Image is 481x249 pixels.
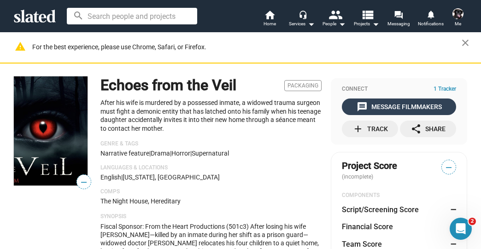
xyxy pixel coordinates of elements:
img: Echoes from the Veil [14,76,88,185]
mat-icon: forum [394,10,403,19]
div: People [323,18,346,29]
span: Horror [171,150,190,157]
a: Messaging [382,9,415,29]
mat-icon: home [264,9,275,20]
div: For the best experience, please use Chrome, Safari, or Firefox. [32,41,462,53]
span: | [170,150,171,157]
span: — [77,176,91,188]
a: Notifications [415,9,447,29]
div: Services [289,18,315,29]
mat-icon: add [352,123,364,134]
button: Projects [350,9,382,29]
span: | [121,174,123,181]
div: Share [411,121,446,137]
mat-icon: headset_mic [299,10,307,18]
button: Message Filmmakers [342,98,456,115]
dd: — [447,205,456,214]
span: (incomplete) [342,174,375,180]
span: 1 Tracker [434,86,456,93]
dt: Script/Screening Score [342,205,419,214]
button: People [318,9,350,29]
span: Project Score [342,160,397,172]
div: Message Filmmakers [357,98,442,115]
span: — [442,162,456,174]
mat-icon: close [460,37,471,48]
mat-icon: arrow_drop_down [305,18,317,29]
span: 2 [469,218,476,225]
button: Track [342,121,398,137]
span: Projects [354,18,379,29]
mat-icon: arrow_drop_down [336,18,347,29]
span: Notifications [418,18,444,29]
div: Track [352,121,388,137]
span: English [100,174,121,181]
dt: Team Score [342,239,382,249]
span: Supernatural [192,150,229,157]
img: Sharon Bruneau [452,8,463,19]
div: Connect [342,86,456,93]
p: Genre & Tags [100,140,322,148]
p: Languages & Locations [100,164,322,172]
span: [US_STATE], [GEOGRAPHIC_DATA] [123,174,220,181]
mat-icon: share [411,123,422,134]
p: After his wife is murdered by a possessed inmate, a widowed trauma surgeon must fight a demonic e... [100,98,322,133]
p: Comps [100,188,322,196]
mat-icon: people [328,8,342,21]
span: Me [455,18,461,29]
p: Synopsis [100,213,322,220]
mat-icon: message [357,101,368,112]
iframe: Intercom live chat [450,218,472,240]
button: Sharon BruneauMe [447,6,469,30]
span: | [149,150,151,157]
mat-icon: notifications [426,10,435,18]
mat-icon: warning [15,41,26,52]
span: Home [264,18,276,29]
span: Messaging [387,18,410,29]
dd: — [447,239,456,249]
dt: Financial Score [342,222,393,232]
button: Share [400,121,456,137]
input: Search people and projects [67,8,197,24]
div: COMPONENTS [342,192,456,199]
p: The Night House, Hereditary [100,197,322,206]
span: | [190,150,192,157]
button: Services [286,9,318,29]
h1: Echoes from the Veil [100,75,236,95]
span: Packaging [284,80,322,91]
span: Drama [151,150,170,157]
span: Narrative feature [100,150,149,157]
mat-icon: arrow_drop_down [370,18,381,29]
a: Home [253,9,286,29]
mat-icon: view_list [361,8,374,21]
dd: — [447,222,456,232]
